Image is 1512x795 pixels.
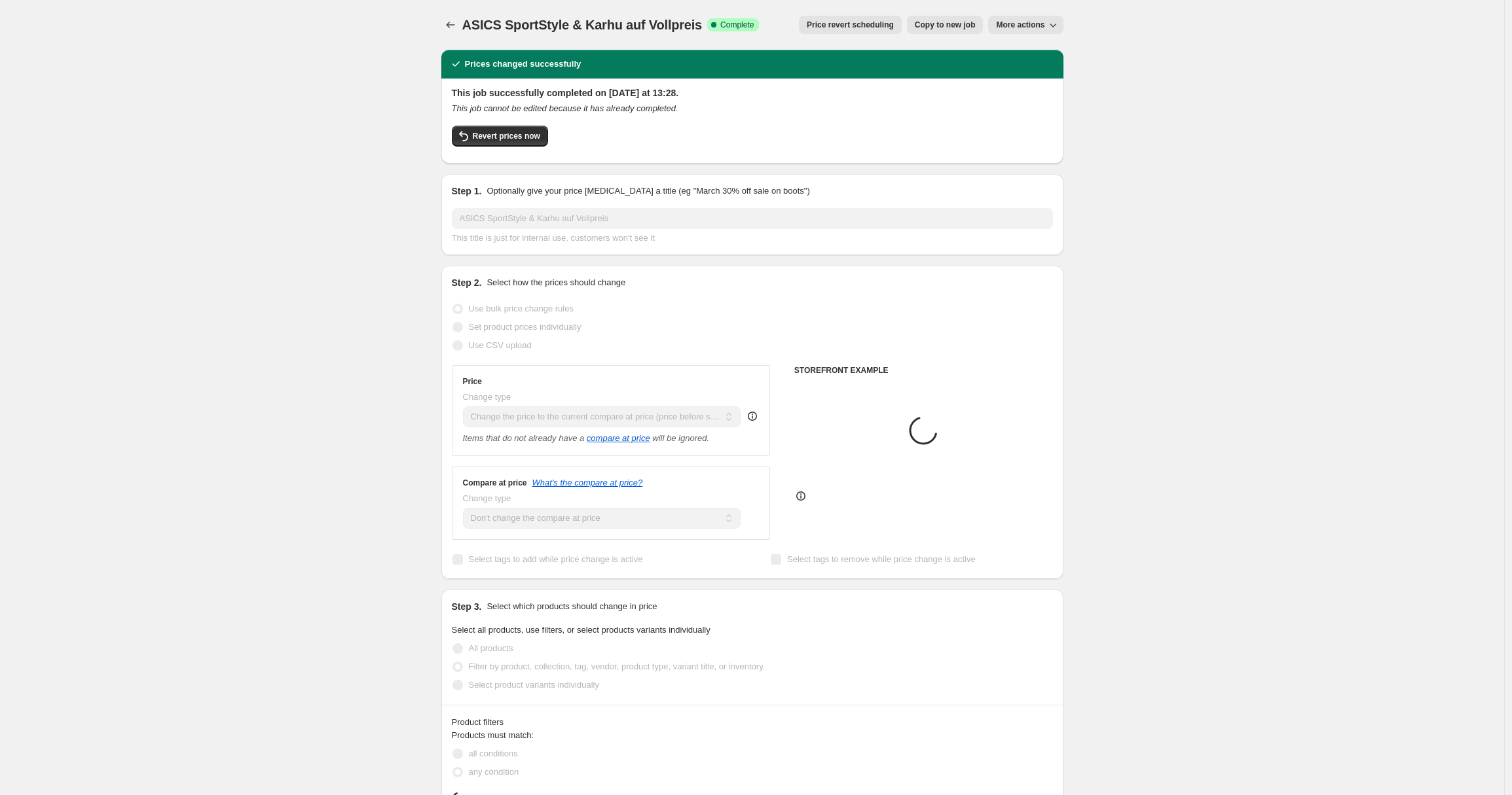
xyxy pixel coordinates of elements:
[652,433,709,443] i: will be ignored.
[794,365,1053,376] h6: STOREFRONT EXAMPLE
[452,86,1053,99] h2: This job successfully completed on [DATE] at 13:28.
[907,16,984,34] button: Copy to new job
[487,600,657,613] p: Select which products should change in price
[452,716,1053,729] div: Product filters
[469,662,764,671] span: Filter by product, collection, tag, vendor, product type, variant title, or inventory
[807,20,894,30] span: Price revert scheduling
[720,20,754,30] span: Complete
[469,322,581,332] span: Set product prices individually
[487,276,625,289] p: Select how the prices should change
[463,493,511,503] span: Change type
[452,276,482,289] h2: Step 2.
[452,103,678,113] i: This job cannot be edited because it has already completed.
[799,16,902,34] button: Price revert scheduling
[452,126,548,147] button: Revert prices now
[915,20,976,30] span: Copy to new job
[463,392,511,402] span: Change type
[473,131,540,141] span: Revert prices now
[463,433,585,443] i: Items that do not already have a
[469,680,599,690] span: Select product variants individually
[452,208,1053,229] input: 30% off holiday sale
[988,16,1063,34] button: More actions
[996,20,1044,30] span: More actions
[463,376,482,387] h3: Price
[462,18,703,32] span: ASICS SportStyle & Karhu auf Vollpreis
[452,185,482,198] h2: Step 1.
[469,643,513,653] span: All products
[469,749,518,758] span: all conditions
[452,233,655,243] span: This title is just for internal use, customers won't see it
[532,478,643,487] button: What's the compare at price?
[465,58,581,71] h2: Prices changed successfully
[469,554,643,564] span: Select tags to add while price change is active
[441,16,460,34] button: Price change jobs
[746,410,759,423] div: help
[469,340,532,350] span: Use CSV upload
[787,554,976,564] span: Select tags to remove while price change is active
[452,625,710,635] span: Select all products, use filters, or select products variants individually
[469,767,519,777] span: any condition
[487,185,809,198] p: Optionally give your price [MEDICAL_DATA] a title (eg "March 30% off sale on boots")
[587,433,650,443] button: compare at price
[469,304,574,313] span: Use bulk price change rules
[463,478,527,488] h3: Compare at price
[452,600,482,613] h2: Step 3.
[452,730,534,740] span: Products must match:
